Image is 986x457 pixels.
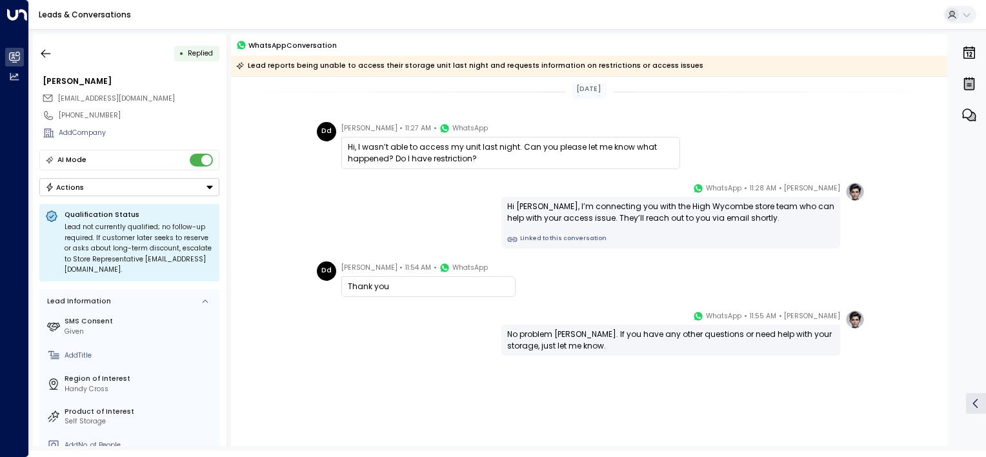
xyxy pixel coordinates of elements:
[845,310,865,329] img: profile-logo.png
[57,154,86,167] div: AI Mode
[65,407,216,417] label: Product of Interest
[65,327,216,337] div: Given
[744,182,747,195] span: •
[706,310,741,323] span: WhatsApp
[779,182,782,195] span: •
[399,122,403,135] span: •
[179,45,184,62] div: •
[65,350,216,361] div: AddTitle
[317,261,336,281] div: Dd
[58,94,175,103] span: [EMAIL_ADDRESS][DOMAIN_NAME]
[341,261,397,274] span: [PERSON_NAME]
[348,141,674,165] div: Hi, I wasn’t able to access my unit last night. Can you please let me know what happened? Do I ha...
[65,222,214,276] div: Lead not currently qualified; no follow-up required. If customer later seeks to reserve or asks a...
[845,182,865,201] img: profile-logo.png
[188,48,213,58] span: Replied
[65,384,216,394] div: Handy Cross
[39,9,131,20] a: Leads & Conversations
[39,178,219,196] button: Actions
[43,76,219,87] div: [PERSON_NAME]
[507,201,834,224] div: Hi [PERSON_NAME], I’m connecting you with the High Wycombe store team who can help with your acce...
[59,128,219,138] div: AddCompany
[59,110,219,121] div: [PHONE_NUMBER]
[236,59,703,72] div: Lead reports being unable to access their storage unit last night and requests information on res...
[65,210,214,219] p: Qualification Status
[452,261,488,274] span: WhatsApp
[45,183,85,192] div: Actions
[572,83,607,96] div: [DATE]
[434,261,437,274] span: •
[784,310,840,323] span: [PERSON_NAME]
[399,261,403,274] span: •
[65,374,216,384] label: Region of Interest
[341,122,397,135] span: [PERSON_NAME]
[784,182,840,195] span: [PERSON_NAME]
[248,40,337,51] span: WhatsApp Conversation
[65,316,216,327] label: SMS Consent
[452,122,488,135] span: WhatsApp
[507,234,834,245] a: Linked to this conversation
[65,416,216,427] div: Self Storage
[507,329,834,352] div: No problem [PERSON_NAME]. If you have any other questions or need help with your storage, just le...
[779,310,782,323] span: •
[750,182,776,195] span: 11:28 AM
[744,310,747,323] span: •
[44,296,111,307] div: Lead Information
[405,122,431,135] span: 11:27 AM
[317,122,336,141] div: Dd
[39,178,219,196] div: Button group with a nested menu
[434,122,437,135] span: •
[750,310,776,323] span: 11:55 AM
[65,440,216,451] div: AddNo. of People
[706,182,741,195] span: WhatsApp
[405,261,431,274] span: 11:54 AM
[58,94,175,104] span: dennisdebono@me.com
[348,281,509,292] div: Thank you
